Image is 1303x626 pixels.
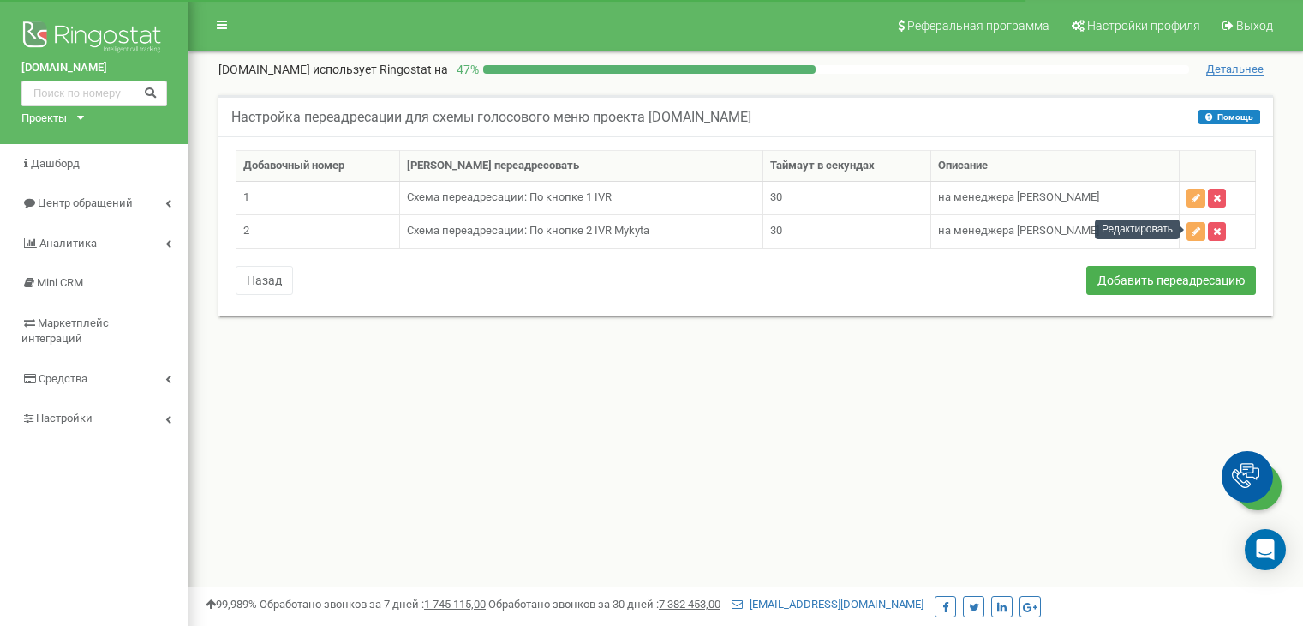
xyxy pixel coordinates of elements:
td: 2 [236,214,400,248]
a: [DOMAIN_NAME] [21,60,167,76]
td: 30 [762,214,930,248]
td: 30 [762,181,930,214]
u: 7 382 453,00 [659,598,720,611]
div: Редактировать [1095,220,1180,239]
u: 1 745 115,00 [424,598,486,611]
span: Mini CRM [37,276,83,289]
h5: Настройка переадресации для схемы голосового меню проекта [DOMAIN_NAME] [231,110,751,125]
span: Детальнее [1206,63,1264,76]
th: Таймаут в секундах [762,151,930,182]
input: Поиск по номеру [21,81,167,106]
div: Open Intercom Messenger [1245,529,1286,570]
td: 1 [236,181,400,214]
span: Центр обращений [38,196,133,209]
th: [PERSON_NAME] переадресовать [399,151,762,182]
span: Маркетплейс интеграций [21,316,109,346]
td: Схема переадресации: По кнопке 2 IVR Mykyta [399,214,762,248]
span: Аналитика [39,237,97,250]
span: Выход [1236,19,1273,33]
a: [EMAIL_ADDRESS][DOMAIN_NAME] [732,598,923,611]
button: Добавить переадресацию [1086,266,1256,295]
img: Ringostat logo [21,17,167,60]
th: Описание [931,151,1180,182]
span: 99,989% [206,598,257,611]
th: Добавочный номер [236,151,400,182]
td: на менеджера [PERSON_NAME] [931,214,1180,248]
span: Настройки профиля [1087,19,1200,33]
span: Дашборд [31,157,80,170]
p: [DOMAIN_NAME] [218,61,448,78]
span: Настройки [36,412,93,424]
td: на менеджера [PERSON_NAME] [931,181,1180,214]
span: Обработано звонков за 7 дней : [260,598,486,611]
span: использует Ringostat на [313,63,448,76]
div: Проекты [21,111,67,127]
button: Назад [236,266,293,295]
td: Схема переадресации: По кнопке 1 IVR [399,181,762,214]
p: 47 % [448,61,483,78]
span: Реферальная программа [907,19,1049,33]
span: Средства [39,372,87,385]
button: Помощь [1198,110,1260,124]
span: Обработано звонков за 30 дней : [488,598,720,611]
